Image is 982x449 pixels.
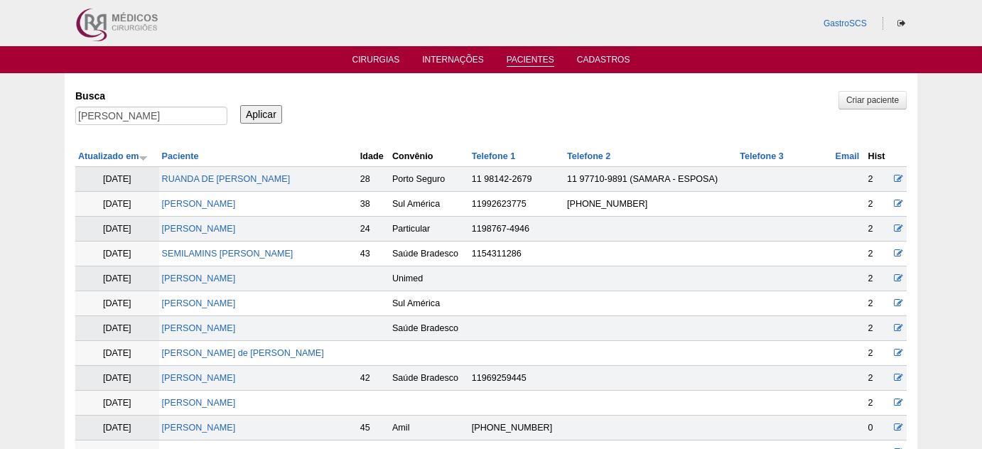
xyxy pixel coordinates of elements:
[162,323,236,333] a: [PERSON_NAME]
[162,199,236,209] a: [PERSON_NAME]
[75,316,159,341] td: [DATE]
[469,192,564,217] td: 11992623775
[389,192,469,217] td: Sul América
[357,416,389,440] td: 45
[78,151,148,161] a: Atualizado em
[865,316,890,341] td: 2
[75,416,159,440] td: [DATE]
[389,291,469,316] td: Sul América
[865,217,890,242] td: 2
[75,266,159,291] td: [DATE]
[469,416,564,440] td: [PHONE_NUMBER]
[352,55,400,69] a: Cirurgias
[75,107,227,125] input: Digite os termos que você deseja procurar.
[422,55,484,69] a: Internações
[75,242,159,266] td: [DATE]
[389,242,469,266] td: Saúde Bradesco
[162,249,293,259] a: SEMILAMINS [PERSON_NAME]
[357,146,389,167] th: Idade
[162,373,236,383] a: [PERSON_NAME]
[75,391,159,416] td: [DATE]
[389,366,469,391] td: Saúde Bradesco
[357,167,389,192] td: 28
[469,167,564,192] td: 11 98142-2679
[162,423,236,433] a: [PERSON_NAME]
[162,348,324,358] a: [PERSON_NAME] de [PERSON_NAME]
[865,192,890,217] td: 2
[389,146,469,167] th: Convênio
[865,242,890,266] td: 2
[389,167,469,192] td: Porto Seguro
[75,192,159,217] td: [DATE]
[469,366,564,391] td: 11969259445
[75,366,159,391] td: [DATE]
[162,224,236,234] a: [PERSON_NAME]
[75,217,159,242] td: [DATE]
[469,217,564,242] td: 1198767-4946
[740,151,783,161] a: Telefone 3
[75,291,159,316] td: [DATE]
[838,91,907,109] a: Criar paciente
[824,18,867,28] a: GastroSCS
[357,242,389,266] td: 43
[162,398,236,408] a: [PERSON_NAME]
[75,341,159,366] td: [DATE]
[567,151,610,161] a: Telefone 2
[139,153,148,162] img: ordem crescente
[472,151,515,161] a: Telefone 1
[507,55,554,67] a: Pacientes
[162,174,291,184] a: RUANDA DE [PERSON_NAME]
[564,167,737,192] td: 11 97710-9891 (SAMARA - ESPOSA)
[865,167,890,192] td: 2
[357,192,389,217] td: 38
[865,391,890,416] td: 2
[865,266,890,291] td: 2
[389,316,469,341] td: Saúde Bradesco
[577,55,630,69] a: Cadastros
[865,416,890,440] td: 0
[469,242,564,266] td: 1154311286
[564,192,737,217] td: [PHONE_NUMBER]
[865,366,890,391] td: 2
[865,146,890,167] th: Hist
[162,274,236,283] a: [PERSON_NAME]
[162,298,236,308] a: [PERSON_NAME]
[389,416,469,440] td: Amil
[75,167,159,192] td: [DATE]
[75,89,227,103] label: Busca
[162,151,199,161] a: Paciente
[389,217,469,242] td: Particular
[357,366,389,391] td: 42
[836,151,860,161] a: Email
[240,105,282,124] input: Aplicar
[389,266,469,291] td: Unimed
[357,217,389,242] td: 24
[865,341,890,366] td: 2
[865,291,890,316] td: 2
[897,19,905,28] i: Sair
